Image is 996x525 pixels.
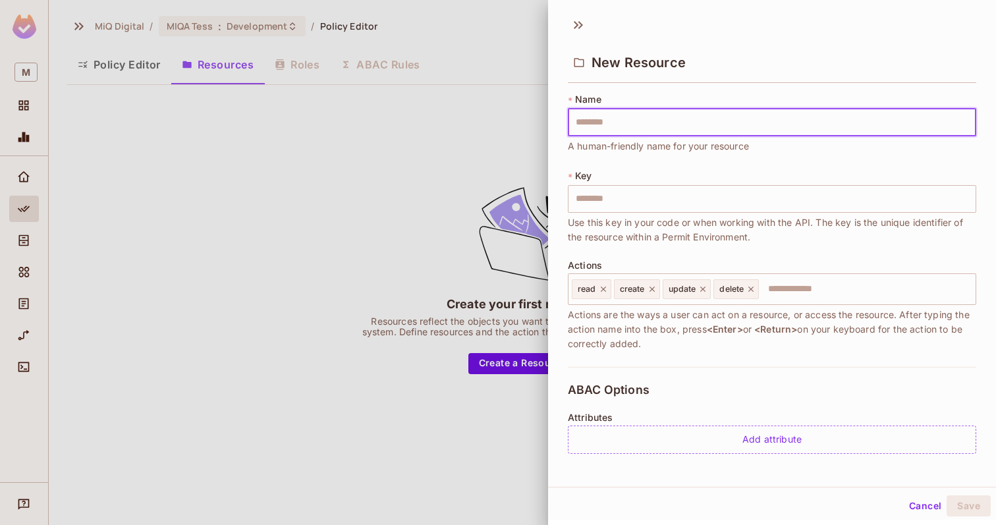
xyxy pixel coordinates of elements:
span: A human-friendly name for your resource [568,139,749,153]
span: <Enter> [707,323,743,335]
div: Add attribute [568,426,976,454]
div: update [663,279,711,299]
span: <Return> [754,323,797,335]
span: ABAC Options [568,383,650,397]
span: create [620,284,645,294]
span: New Resource [592,55,686,70]
span: read [578,284,596,294]
span: delete [719,284,744,294]
span: Name [575,94,601,105]
div: read [572,279,611,299]
div: create [614,279,660,299]
button: Cancel [904,495,947,516]
span: Attributes [568,412,613,423]
span: update [669,284,696,294]
span: Key [575,171,592,181]
div: delete [713,279,759,299]
span: Actions are the ways a user can act on a resource, or access the resource. After typing the actio... [568,308,976,351]
span: Actions [568,260,602,271]
button: Save [947,495,991,516]
span: Use this key in your code or when working with the API. The key is the unique identifier of the r... [568,215,976,244]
